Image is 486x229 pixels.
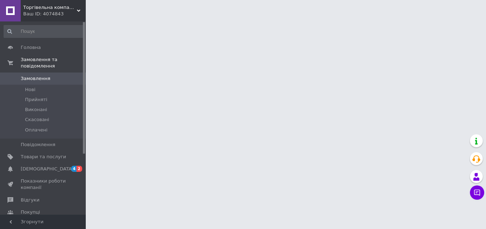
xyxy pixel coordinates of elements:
span: Головна [21,44,41,51]
span: Оплачені [25,127,48,133]
span: 2 [76,166,82,172]
span: Виконані [25,106,47,113]
span: Замовлення [21,75,50,82]
span: Замовлення та повідомлення [21,56,86,69]
span: Відгуки [21,197,39,203]
span: Торгівельна компанія "Захист UA" [23,4,77,11]
div: Ваш ID: 4074843 [23,11,86,17]
span: Показники роботи компанії [21,178,66,191]
span: Скасовані [25,116,49,123]
input: Пошук [4,25,84,38]
span: Товари та послуги [21,154,66,160]
span: Повідомлення [21,141,55,148]
button: Чат з покупцем [470,185,484,200]
span: Нові [25,86,35,93]
span: [DEMOGRAPHIC_DATA] [21,166,74,172]
span: Покупці [21,209,40,215]
span: 4 [71,166,77,172]
span: Прийняті [25,96,47,103]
